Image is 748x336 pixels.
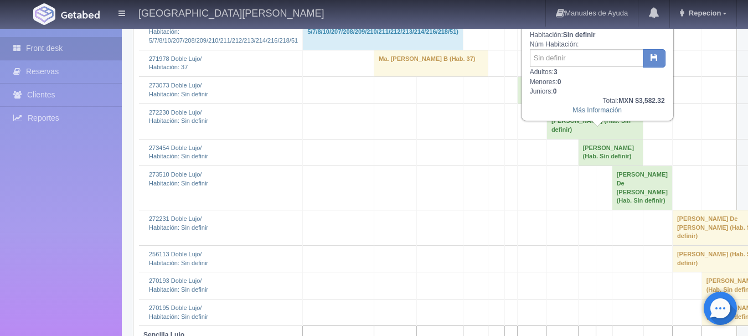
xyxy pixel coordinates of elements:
[149,215,208,231] a: 272231 Doble Lujo/Habitación: Sin definir
[138,6,324,19] h4: [GEOGRAPHIC_DATA][PERSON_NAME]
[61,11,100,19] img: Getabed
[554,68,558,76] b: 3
[530,49,643,67] input: Sin definir
[558,78,561,86] b: 0
[612,166,672,210] td: [PERSON_NAME] De [PERSON_NAME] (Hab. Sin definir)
[149,20,298,44] a: 272499 Doble Lujo/Habitación: 5/7/8/10/207/208/209/210/211/212/213/214/216/218/51
[149,109,208,125] a: 272230 Doble Lujo/Habitación: Sin definir
[149,304,208,320] a: 270195 Doble Lujo/Habitación: Sin definir
[546,104,643,139] td: [PERSON_NAME] De [PERSON_NAME] (Hab. Sin definir)
[522,6,673,120] div: Fechas: Habitación: Núm Habitación: Adultos: Menores: Juniors:
[563,31,596,39] b: Sin definir
[530,96,665,106] div: Total:
[149,144,208,160] a: 273454 Doble Lujo/Habitación: Sin definir
[149,277,208,293] a: 270193 Doble Lujo/Habitación: Sin definir
[578,139,643,166] td: [PERSON_NAME] (Hab. Sin definir)
[686,9,721,17] span: Repecion
[149,171,208,187] a: 273510 Doble Lujo/Habitación: Sin definir
[572,106,622,114] a: Más Información
[518,77,596,104] td: [PERSON_NAME] (Hab. Sin definir)
[33,3,55,25] img: Getabed
[303,14,463,50] td: [PERSON_NAME] (Hab. 5/7/8/10/207/208/209/210/211/212/213/214/216/218/51)
[374,50,488,76] td: Ma. [PERSON_NAME] B (Hab. 37)
[149,82,208,97] a: 273073 Doble Lujo/Habitación: Sin definir
[553,87,557,95] b: 0
[149,251,208,266] a: 256113 Doble Lujo/Habitación: Sin definir
[618,97,664,105] b: MXN $3,582.32
[149,55,202,71] a: 271978 Doble Lujo/Habitación: 37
